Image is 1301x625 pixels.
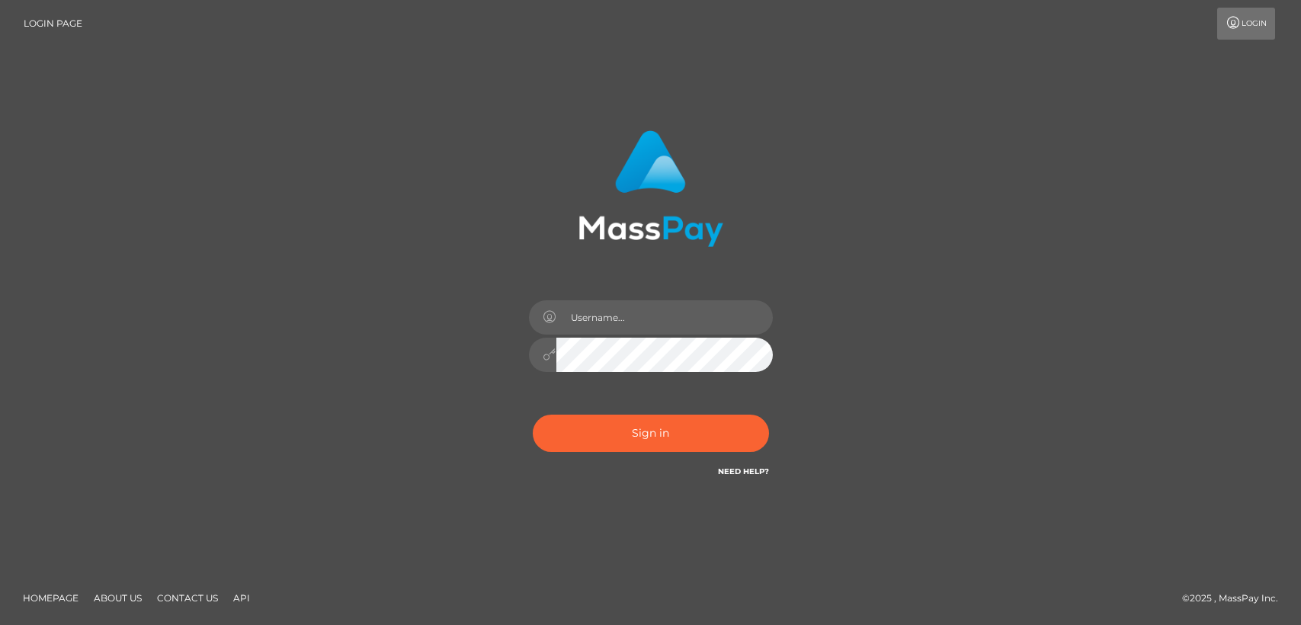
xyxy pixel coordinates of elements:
a: Homepage [17,586,85,610]
a: Need Help? [718,466,769,476]
div: © 2025 , MassPay Inc. [1182,590,1290,607]
input: Username... [556,300,773,335]
a: Login [1217,8,1275,40]
a: Login Page [24,8,82,40]
a: Contact Us [151,586,224,610]
img: MassPay Login [578,130,723,247]
button: Sign in [533,415,769,452]
a: About Us [88,586,148,610]
a: API [227,586,256,610]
